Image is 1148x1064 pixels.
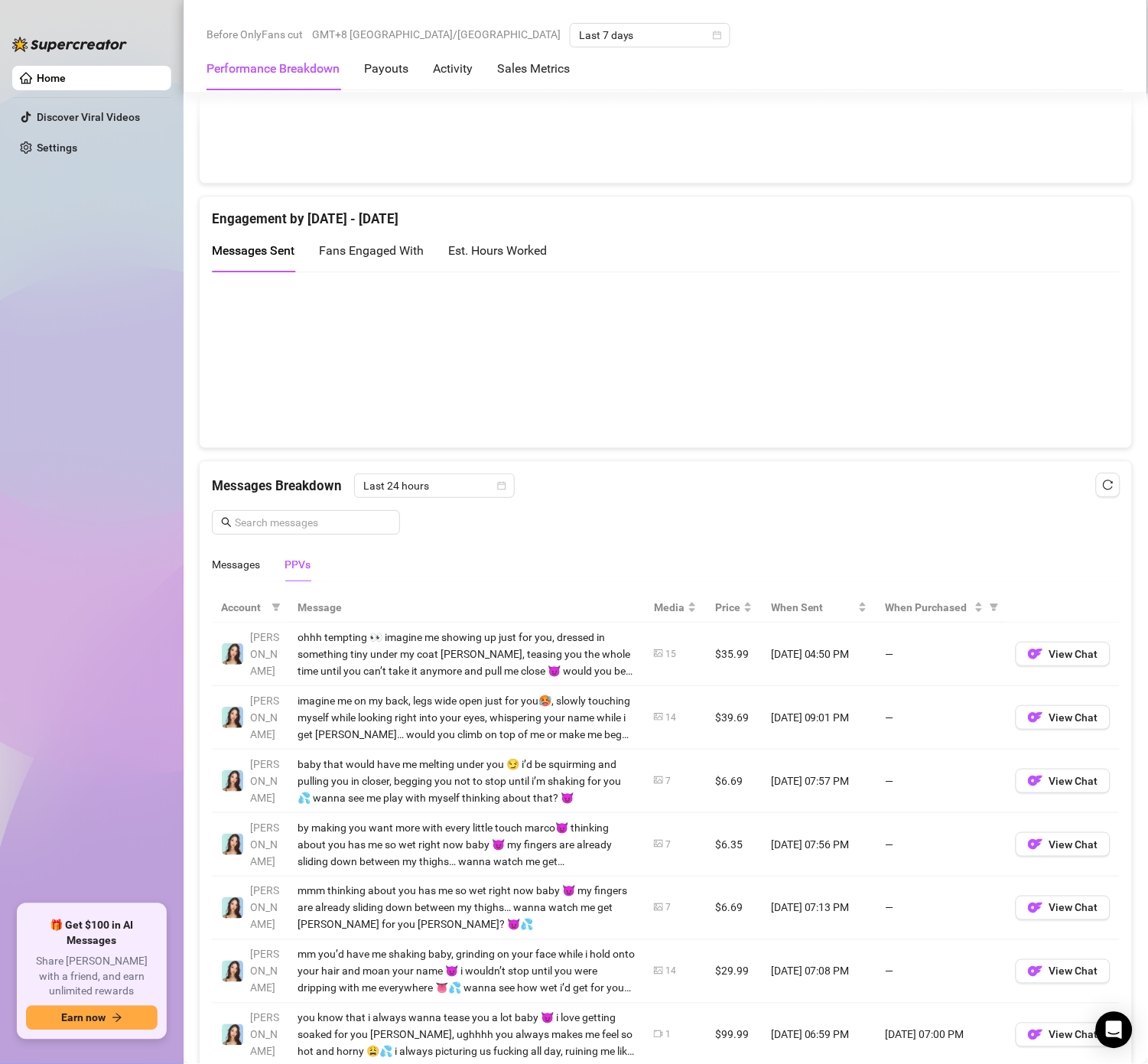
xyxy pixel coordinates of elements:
[363,474,506,497] span: Last 24 hours
[298,756,636,806] div: baby that would have me melting under you 😏 i’d be squirming and pulling you in closer, begging y...
[665,965,676,979] div: 14
[1049,711,1098,724] span: View Chat
[1049,838,1098,851] span: View Chat
[222,707,243,728] img: Amelia
[762,877,876,940] td: [DATE] 07:13 PM
[762,940,876,1004] td: [DATE] 07:08 PM
[448,241,547,260] div: Est. Hours Worked
[298,692,636,743] div: imagine me on my back, legs wide open just for you🥵, slowly touching myself while looking right i...
[1016,652,1111,664] a: OFView Chat
[222,897,243,919] img: Amelia
[706,750,762,813] td: $6.69
[762,686,876,750] td: [DATE] 09:01 PM
[1016,842,1111,854] a: OFView Chat
[272,603,281,612] span: filter
[26,1006,158,1030] button: Earn nowarrow-right
[250,631,279,677] span: [PERSON_NAME]
[298,819,636,870] div: by making you want more with every little touch marco😈 thinking about you has me so wet right now...
[497,481,506,490] span: calendar
[1049,775,1098,787] span: View Chat
[886,599,971,616] span: When Purchased
[497,60,570,78] div: Sales Metrics
[222,961,243,982] img: Amelia
[1016,715,1111,727] a: OFView Chat
[665,1028,671,1043] div: 1
[285,556,311,573] div: PPVs
[654,599,685,616] span: Media
[250,948,279,994] span: [PERSON_NAME]
[37,72,66,84] a: Home
[61,1012,106,1024] span: Earn now
[654,649,663,658] span: picture
[1016,705,1111,730] button: OFView Chat
[1016,896,1111,920] button: OFView Chat
[762,593,876,623] th: When Sent
[1016,959,1111,984] button: OFView Chat
[222,834,243,855] img: Amelia
[298,1010,636,1060] div: you know that i always wanna tease you a lot baby 😈 i love getting soaked for you [PERSON_NAME], ...
[212,243,294,258] span: Messages Sent
[876,686,1007,750] td: —
[706,623,762,686] td: $35.99
[1049,648,1098,660] span: View Chat
[715,599,740,616] span: Price
[1016,779,1111,791] a: OFView Chat
[1028,710,1043,725] img: OF
[1016,769,1111,793] button: OFView Chat
[706,813,762,877] td: $6.35
[433,60,473,78] div: Activity
[1016,642,1111,666] button: OFView Chat
[1049,1029,1098,1041] span: View Chat
[665,774,671,789] div: 7
[250,1012,279,1058] span: [PERSON_NAME]
[876,623,1007,686] td: —
[706,940,762,1004] td: $29.99
[235,514,391,531] input: Search messages
[207,60,340,78] div: Performance Breakdown
[654,903,663,912] span: picture
[645,593,706,623] th: Media
[212,197,1120,229] div: Engagement by [DATE] - [DATE]
[1103,480,1114,490] span: reload
[762,623,876,686] td: [DATE] 04:50 PM
[987,596,1002,619] span: filter
[654,712,663,721] span: picture
[1016,969,1111,981] a: OFView Chat
[298,883,636,933] div: mmm thinking about you has me so wet right now baby 😈 my fingers are already sliding down between...
[222,770,243,792] img: Amelia
[654,1030,663,1039] span: video-camera
[876,750,1007,813] td: —
[288,593,645,623] th: Message
[665,647,676,662] div: 15
[654,966,663,975] span: picture
[1028,837,1043,852] img: OF
[706,877,762,940] td: $6.69
[298,629,636,679] div: ohhh tempting 👀 imagine me showing up just for you, dressed in something tiny under my coat [PERS...
[762,813,876,877] td: [DATE] 07:56 PM
[1016,1033,1111,1045] a: OFView Chat
[1028,964,1043,979] img: OF
[1028,1027,1043,1043] img: OF
[876,877,1007,940] td: —
[665,711,676,725] div: 14
[221,599,265,616] span: Account
[654,776,663,785] span: picture
[37,142,77,154] a: Settings
[876,940,1007,1004] td: —
[876,593,1007,623] th: When Purchased
[876,813,1007,877] td: —
[990,603,999,612] span: filter
[665,901,671,916] div: 7
[221,517,232,528] span: search
[26,919,158,948] span: 🎁 Get $100 in AI Messages
[762,750,876,813] td: [DATE] 07:57 PM
[654,839,663,848] span: picture
[222,643,243,665] img: Amelia
[312,23,561,46] span: GMT+8 [GEOGRAPHIC_DATA]/[GEOGRAPHIC_DATA]
[212,473,1120,498] div: Messages Breakdown
[1016,906,1111,918] a: OFView Chat
[250,758,279,804] span: [PERSON_NAME]
[771,599,855,616] span: When Sent
[1049,902,1098,914] span: View Chat
[1028,646,1043,662] img: OF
